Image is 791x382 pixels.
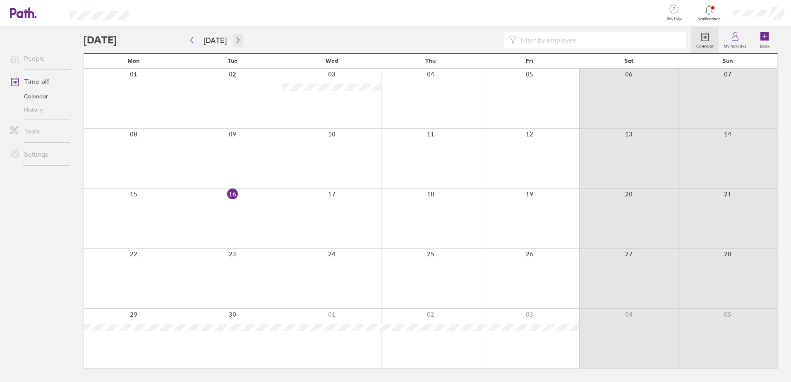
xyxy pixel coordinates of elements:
[425,57,436,64] span: Thu
[3,123,70,139] a: Tools
[624,57,633,64] span: Sat
[326,57,338,64] span: Wed
[719,27,751,53] a: My holidays
[719,41,751,49] label: My holidays
[526,57,533,64] span: Fri
[691,27,719,53] a: Calendar
[755,41,774,49] label: Book
[661,16,688,21] span: Get help
[696,4,723,21] a: Notifications
[3,146,70,162] a: Settings
[696,17,723,21] span: Notifications
[722,57,733,64] span: Sun
[3,73,70,90] a: Time off
[228,57,237,64] span: Tue
[3,50,70,67] a: People
[3,90,70,103] a: Calendar
[517,32,681,48] input: Filter by employee
[197,33,233,47] button: [DATE]
[751,27,778,53] a: Book
[127,57,140,64] span: Mon
[3,103,70,116] a: History
[691,41,719,49] label: Calendar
